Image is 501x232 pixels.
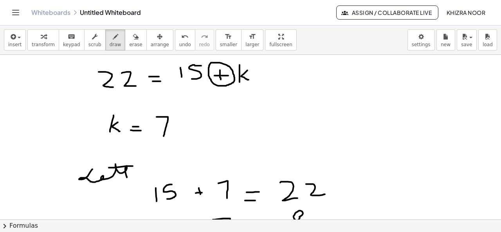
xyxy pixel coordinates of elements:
[269,42,292,47] span: fullscreen
[249,32,256,41] i: format_size
[440,5,492,20] button: Khizra Noor
[129,42,142,47] span: erase
[407,29,435,50] button: settings
[9,6,22,19] button: Toggle navigation
[199,42,210,47] span: redo
[336,5,438,20] button: Assign / Collaborate Live
[478,29,497,50] button: load
[412,42,431,47] span: settings
[4,29,26,50] button: insert
[265,29,296,50] button: fullscreen
[32,42,55,47] span: transform
[245,42,259,47] span: larger
[88,42,101,47] span: scrub
[483,42,493,47] span: load
[181,32,189,41] i: undo
[27,29,59,50] button: transform
[216,29,241,50] button: format_sizesmaller
[461,42,472,47] span: save
[68,32,75,41] i: keyboard
[110,42,121,47] span: draw
[446,9,485,16] span: Khizra Noor
[241,29,263,50] button: format_sizelarger
[457,29,477,50] button: save
[343,9,432,16] span: Assign / Collaborate Live
[8,42,22,47] span: insert
[146,29,173,50] button: arrange
[179,42,191,47] span: undo
[125,29,146,50] button: erase
[31,9,70,16] a: Whiteboards
[63,42,80,47] span: keypad
[105,29,126,50] button: draw
[151,42,169,47] span: arrange
[195,29,214,50] button: redoredo
[441,42,451,47] span: new
[436,29,455,50] button: new
[201,32,208,41] i: redo
[175,29,195,50] button: undoundo
[59,29,85,50] button: keyboardkeypad
[220,42,237,47] span: smaller
[84,29,106,50] button: scrub
[225,32,232,41] i: format_size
